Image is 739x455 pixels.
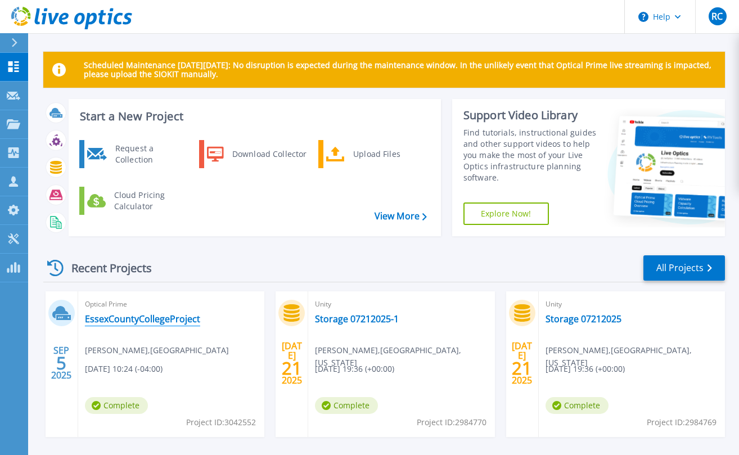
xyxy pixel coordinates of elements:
[80,110,426,123] h3: Start a New Project
[199,140,314,168] a: Download Collector
[315,363,394,375] span: [DATE] 19:36 (+00:00)
[51,343,72,384] div: SEP 2025
[85,344,229,357] span: [PERSON_NAME] , [GEOGRAPHIC_DATA]
[315,397,378,414] span: Complete
[315,298,488,310] span: Unity
[186,416,256,429] span: Project ID: 3042552
[546,344,725,369] span: [PERSON_NAME] , [GEOGRAPHIC_DATA], [US_STATE]
[417,416,486,429] span: Project ID: 2984770
[463,202,549,225] a: Explore Now!
[85,298,258,310] span: Optical Prime
[79,140,195,168] a: Request a Collection
[463,108,598,123] div: Support Video Library
[463,127,598,183] div: Find tutorials, instructional guides and other support videos to help you make the most of your L...
[85,313,200,325] a: EssexCountyCollegeProject
[711,12,723,21] span: RC
[227,143,312,165] div: Download Collector
[348,143,431,165] div: Upload Files
[318,140,434,168] a: Upload Files
[647,416,717,429] span: Project ID: 2984769
[511,343,533,384] div: [DATE] 2025
[79,187,195,215] a: Cloud Pricing Calculator
[281,343,303,384] div: [DATE] 2025
[546,298,718,310] span: Unity
[546,313,621,325] a: Storage 07212025
[375,211,427,222] a: View More
[546,397,609,414] span: Complete
[643,255,725,281] a: All Projects
[315,344,494,369] span: [PERSON_NAME] , [GEOGRAPHIC_DATA], [US_STATE]
[84,61,716,79] p: Scheduled Maintenance [DATE][DATE]: No disruption is expected during the maintenance window. In t...
[109,190,192,212] div: Cloud Pricing Calculator
[110,143,192,165] div: Request a Collection
[85,397,148,414] span: Complete
[546,363,625,375] span: [DATE] 19:36 (+00:00)
[43,254,167,282] div: Recent Projects
[512,363,532,373] span: 21
[315,313,399,325] a: Storage 07212025-1
[282,363,302,373] span: 21
[56,358,66,368] span: 5
[85,363,163,375] span: [DATE] 10:24 (-04:00)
